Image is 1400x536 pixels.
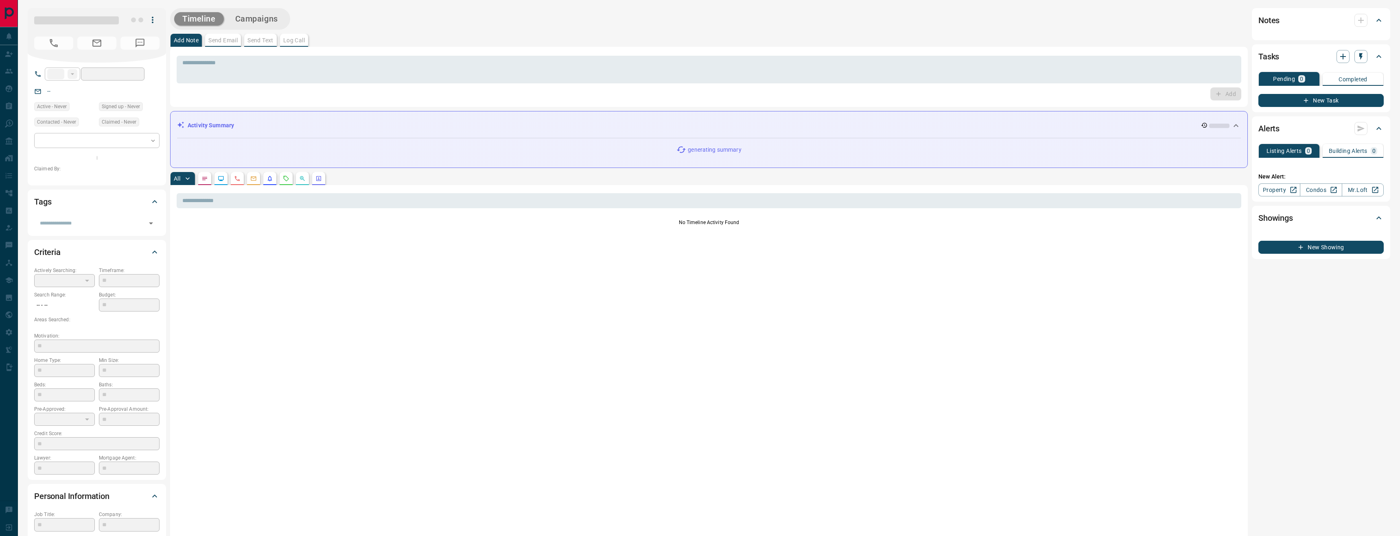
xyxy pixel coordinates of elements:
span: No Number [34,37,73,50]
p: Mortgage Agent: [99,454,160,462]
p: No Timeline Activity Found [177,219,1241,226]
svg: Calls [234,175,241,182]
svg: Agent Actions [315,175,322,182]
button: New Showing [1258,241,1384,254]
span: Active - Never [37,102,67,111]
svg: Requests [283,175,289,182]
button: Open [145,218,157,229]
div: Tags [34,192,160,211]
p: Timeframe: [99,267,160,274]
div: Personal Information [34,486,160,506]
p: Job Title: [34,511,95,518]
svg: Listing Alerts [267,175,273,182]
div: Notes [1258,11,1384,30]
button: New Task [1258,94,1384,107]
p: -- - -- [34,299,95,312]
button: Campaigns [227,12,286,26]
p: Motivation: [34,332,160,340]
svg: Lead Browsing Activity [218,175,224,182]
h2: Criteria [34,246,61,259]
p: Completed [1339,76,1367,82]
h2: Tasks [1258,50,1279,63]
h2: Tags [34,195,51,208]
span: Contacted - Never [37,118,76,126]
button: Timeline [174,12,224,26]
p: Search Range: [34,291,95,299]
h2: Personal Information [34,490,109,503]
p: All [174,176,180,181]
p: Pre-Approved: [34,405,95,413]
a: Property [1258,183,1300,196]
p: 0 [1372,148,1376,154]
p: Baths: [99,381,160,388]
a: Mr.Loft [1342,183,1384,196]
p: Actively Searching: [34,267,95,274]
div: Activity Summary [177,118,1241,133]
div: Criteria [34,242,160,262]
a: -- [47,88,50,94]
p: Beds: [34,381,95,388]
div: Tasks [1258,47,1384,66]
p: Home Type: [34,357,95,364]
p: Lawyer: [34,454,95,462]
p: Add Note [174,37,199,43]
p: Activity Summary [188,121,234,130]
p: Building Alerts [1329,148,1367,154]
p: generating summary [688,146,741,154]
div: Showings [1258,208,1384,228]
p: 0 [1307,148,1310,154]
p: Claimed By: [34,165,160,172]
svg: Opportunities [299,175,306,182]
span: No Email [77,37,116,50]
h2: Notes [1258,14,1280,27]
svg: Notes [201,175,208,182]
p: Pending [1273,76,1295,82]
span: No Number [120,37,160,50]
a: Condos [1300,183,1342,196]
span: Signed up - Never [102,102,140,111]
span: Claimed - Never [102,118,136,126]
p: Company: [99,511,160,518]
p: New Alert: [1258,172,1384,181]
p: Min Size: [99,357,160,364]
p: Areas Searched: [34,316,160,323]
h2: Alerts [1258,122,1280,135]
p: Budget: [99,291,160,299]
p: 0 [1300,76,1303,82]
h2: Showings [1258,211,1293,224]
p: Listing Alerts [1267,148,1302,154]
div: Alerts [1258,119,1384,138]
p: Credit Score: [34,430,160,437]
p: Pre-Approval Amount: [99,405,160,413]
svg: Emails [250,175,257,182]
